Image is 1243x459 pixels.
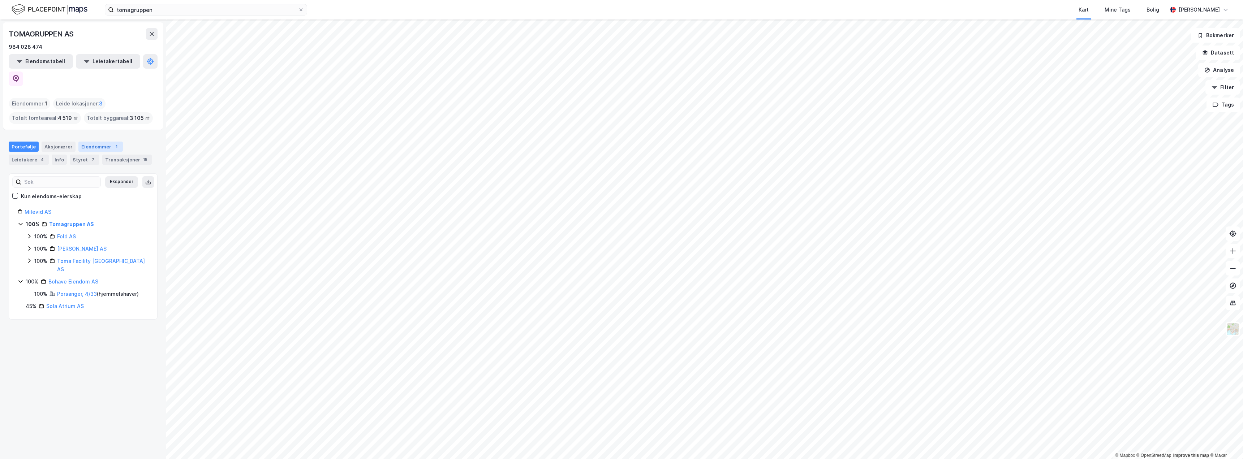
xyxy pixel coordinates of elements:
button: Leietakertabell [76,54,140,69]
button: Ekspander [105,176,138,188]
div: 7 [89,156,96,163]
a: Sola Atrium AS [46,303,84,309]
div: TOMAGRUPPEN AS [9,28,75,40]
div: Leietakere [9,155,49,165]
span: 1 [45,99,47,108]
button: Tags [1207,98,1240,112]
div: Bolig [1147,5,1159,14]
div: Leide lokasjoner : [53,98,106,109]
div: Mine Tags [1105,5,1131,14]
div: 984 028 474 [9,43,42,51]
div: 100% [34,232,47,241]
a: [PERSON_NAME] AS [57,246,107,252]
input: Søk på adresse, matrikkel, gårdeiere, leietakere eller personer [114,4,298,15]
button: Datasett [1196,46,1240,60]
div: Transaksjoner [102,155,152,165]
span: 4 519 ㎡ [58,114,78,122]
a: OpenStreetMap [1136,453,1171,458]
div: ( hjemmelshaver ) [57,290,139,298]
a: Milevid AS [25,209,51,215]
a: Toma Facility [GEOGRAPHIC_DATA] AS [57,258,145,273]
div: Eiendommer [78,142,123,152]
a: Porsanger, 4/33 [57,291,97,297]
button: Bokmerker [1191,28,1240,43]
div: Kart [1079,5,1089,14]
div: 100% [34,244,47,253]
button: Eiendomstabell [9,54,73,69]
a: Bohave Eiendom AS [48,278,98,285]
button: Analyse [1198,63,1240,77]
div: 15 [142,156,149,163]
iframe: Chat Widget [1207,424,1243,459]
div: 100% [26,220,39,229]
div: Styret [70,155,99,165]
img: logo.f888ab2527a4732fd821a326f86c7f29.svg [12,3,87,16]
span: 3 [99,99,103,108]
div: Kontrollprogram for chat [1207,424,1243,459]
div: Info [52,155,67,165]
div: Kun eiendoms-eierskap [21,192,82,201]
img: Z [1226,322,1240,336]
div: 100% [34,290,47,298]
input: Søk [21,177,100,187]
div: 100% [26,277,39,286]
a: Fold AS [57,233,76,239]
div: 4 [39,156,46,163]
a: Improve this map [1173,453,1209,458]
div: [PERSON_NAME] [1179,5,1220,14]
div: Totalt byggareal : [84,112,153,124]
div: Aksjonærer [42,142,76,152]
div: Totalt tomteareal : [9,112,81,124]
a: Tomagruppen AS [49,221,94,227]
div: Portefølje [9,142,39,152]
div: Eiendommer : [9,98,50,109]
div: 100% [34,257,47,265]
button: Filter [1205,80,1240,95]
div: 1 [113,143,120,150]
div: 45% [26,302,36,311]
a: Mapbox [1115,453,1135,458]
span: 3 105 ㎡ [130,114,150,122]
